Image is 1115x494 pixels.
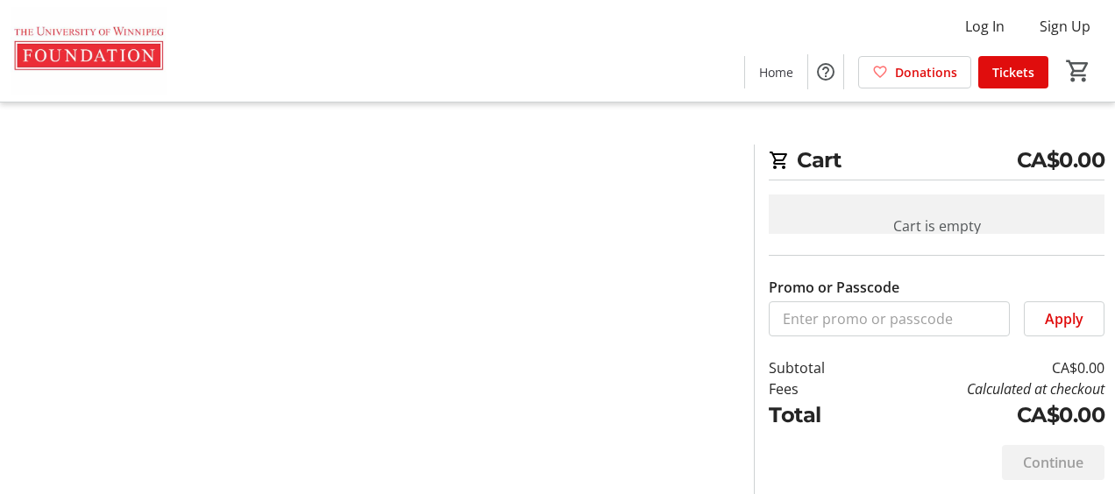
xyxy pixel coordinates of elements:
td: Total [769,399,866,431]
span: Home [759,63,793,81]
td: Calculated at checkout [866,378,1104,399]
button: Sign Up [1026,12,1104,40]
button: Help [808,54,843,89]
span: Sign Up [1040,16,1090,37]
span: Donations [895,63,957,81]
h2: Cart [769,145,1104,180]
div: Cart is empty [769,194,1104,258]
a: Tickets [978,56,1048,88]
button: Cart [1062,55,1094,87]
img: The U of W Foundation's Logo [11,7,167,95]
span: Apply [1045,308,1083,329]
td: Subtotal [769,357,866,378]
a: Donations [858,56,971,88]
td: CA$0.00 [866,357,1104,378]
input: Enter promo or passcode [769,301,1010,336]
td: Fees [769,378,866,399]
label: Promo or Passcode [769,277,899,298]
button: Apply [1024,301,1104,336]
a: Home [745,56,807,88]
span: CA$0.00 [1017,145,1105,176]
button: Log In [951,12,1019,40]
td: CA$0.00 [866,399,1104,431]
span: Log In [965,16,1005,37]
span: Tickets [992,63,1034,81]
